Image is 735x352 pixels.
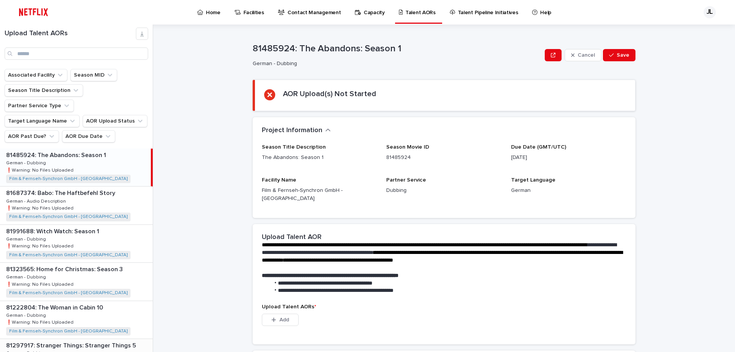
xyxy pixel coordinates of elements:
p: The Abandons: Season 1 [262,154,377,162]
h2: Upload Talent AOR [262,233,322,242]
a: Film & Fernseh-Synchron GmbH - [GEOGRAPHIC_DATA] [9,252,127,258]
p: 81297917: Stranger Things: Stranger Things 5 [6,341,137,349]
h2: AOR Upload(s) Not Started [283,89,376,98]
p: [DATE] [511,154,626,162]
div: JL [704,6,716,18]
span: Save [617,52,629,58]
span: Upload Talent AORs [262,304,316,309]
p: German [511,187,626,195]
p: Dubbing [386,187,501,195]
img: ifQbXi3ZQGMSEF7WDB7W [15,5,52,20]
button: Project Information [262,126,331,135]
p: 81485924: The Abandons: Season 1 [253,43,542,54]
span: Partner Service [386,177,426,183]
button: Cancel [565,49,601,61]
span: Facility Name [262,177,296,183]
button: AOR Upload Status [83,115,147,127]
p: German - Dubbing [6,311,47,318]
p: Film & Fernseh-Synchron GmbH - [GEOGRAPHIC_DATA] [262,187,377,203]
p: 81485924 [386,154,501,162]
p: 81687374: Babo: The Haftbefehl Story [6,188,117,197]
p: ❗️Warning: No Files Uploaded [6,280,75,287]
input: Search [5,47,148,60]
p: ❗️Warning: No Files Uploaded [6,166,75,173]
button: AOR Past Due? [5,130,59,142]
p: ❗️Warning: No Files Uploaded [6,204,75,211]
button: AOR Due Date [62,130,115,142]
p: 81991688: Witch Watch: Season 1 [6,226,101,235]
a: Film & Fernseh-Synchron GmbH - [GEOGRAPHIC_DATA] [9,290,127,296]
span: Season Movie ID [386,144,429,150]
button: Target Language Name [5,115,80,127]
p: 81323565: Home for Christmas: Season 3 [6,264,124,273]
button: Partner Service Type [5,100,74,112]
p: ❗️Warning: No Files Uploaded [6,242,75,249]
button: Associated Facility [5,69,67,81]
button: Save [603,49,635,61]
span: Cancel [578,52,595,58]
span: Target Language [511,177,555,183]
h1: Upload Talent AORs [5,29,136,38]
a: Film & Fernseh-Synchron GmbH - [GEOGRAPHIC_DATA] [9,214,127,219]
p: German - Dubbing [6,273,47,280]
a: Film & Fernseh-Synchron GmbH - [GEOGRAPHIC_DATA] [9,176,127,182]
a: Film & Fernseh-Synchron GmbH - [GEOGRAPHIC_DATA] [9,329,127,334]
p: German - Dubbing [6,235,47,242]
span: Due Date (GMT/UTC) [511,144,566,150]
button: Add [262,314,299,326]
p: ❗️Warning: No Files Uploaded [6,318,75,325]
span: Add [279,317,289,323]
button: Season MID [70,69,117,81]
p: 81485924: The Abandons: Season 1 [6,150,108,159]
p: German - Dubbing [253,61,539,67]
h2: Project Information [262,126,322,135]
p: German - Dubbing [6,159,47,166]
button: Season Title Description [5,84,83,97]
p: 81222804: The Woman in Cabin 10 [6,303,105,311]
p: German - Audio Description [6,197,67,204]
span: Season Title Description [262,144,326,150]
